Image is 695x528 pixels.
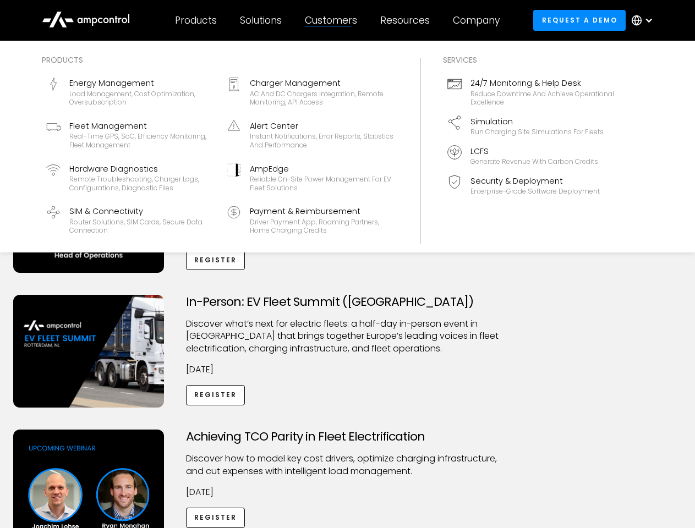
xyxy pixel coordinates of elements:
div: Charger Management [250,77,394,89]
div: Router Solutions, SIM Cards, Secure Data Connection [69,218,214,235]
p: Discover how to model key cost drivers, optimize charging infrastructure, and cut expenses with i... [186,453,510,477]
div: Load management, cost optimization, oversubscription [69,90,214,107]
div: Products [42,54,398,66]
a: Request a demo [533,10,626,30]
div: Real-time GPS, SoC, efficiency monitoring, fleet management [69,132,214,149]
a: Fleet ManagementReal-time GPS, SoC, efficiency monitoring, fleet management [42,116,218,154]
div: Fleet Management [69,120,214,132]
div: AmpEdge [250,163,394,175]
div: Resources [380,14,430,26]
div: AC and DC chargers integration, remote monitoring, API access [250,90,394,107]
h3: Achieving TCO Parity in Fleet Electrification [186,430,510,444]
div: Run charging site simulations for fleets [470,128,604,136]
a: LCFSGenerate revenue with carbon credits [443,141,619,170]
a: Payment & ReimbursementDriver Payment App, Roaming Partners, Home Charging Credits [222,201,398,239]
div: Customers [305,14,357,26]
div: Solutions [240,14,282,26]
div: Company [453,14,500,26]
div: Energy Management [69,77,214,89]
div: Products [175,14,217,26]
a: Register [186,508,245,528]
div: 24/7 Monitoring & Help Desk [470,77,615,89]
div: Simulation [470,116,604,128]
a: Register [186,385,245,405]
div: Payment & Reimbursement [250,205,394,217]
a: SIM & ConnectivityRouter Solutions, SIM Cards, Secure Data Connection [42,201,218,239]
div: LCFS [470,145,598,157]
div: Services [443,54,619,66]
a: Energy ManagementLoad management, cost optimization, oversubscription [42,73,218,111]
a: Security & DeploymentEnterprise-grade software deployment [443,170,619,200]
div: Reduce downtime and achieve operational excellence [470,90,615,107]
div: Driver Payment App, Roaming Partners, Home Charging Credits [250,218,394,235]
a: Hardware DiagnosticsRemote troubleshooting, charger logs, configurations, diagnostic files [42,158,218,197]
a: SimulationRun charging site simulations for fleets [443,111,619,141]
p: [DATE] [186,364,510,376]
a: 24/7 Monitoring & Help DeskReduce downtime and achieve operational excellence [443,73,619,111]
a: AmpEdgeReliable On-site Power Management for EV Fleet Solutions [222,158,398,197]
div: Reliable On-site Power Management for EV Fleet Solutions [250,175,394,192]
div: Generate revenue with carbon credits [470,157,598,166]
div: Instant notifications, error reports, statistics and performance [250,132,394,149]
div: Hardware Diagnostics [69,163,214,175]
div: Security & Deployment [470,175,600,187]
a: Register [186,250,245,270]
a: Charger ManagementAC and DC chargers integration, remote monitoring, API access [222,73,398,111]
div: SIM & Connectivity [69,205,214,217]
a: Alert CenterInstant notifications, error reports, statistics and performance [222,116,398,154]
div: Remote troubleshooting, charger logs, configurations, diagnostic files [69,175,214,192]
p: [DATE] [186,486,510,498]
div: Enterprise-grade software deployment [470,187,600,196]
div: Alert Center [250,120,394,132]
h3: In-Person: EV Fleet Summit ([GEOGRAPHIC_DATA]) [186,295,510,309]
p: ​Discover what’s next for electric fleets: a half-day in-person event in [GEOGRAPHIC_DATA] that b... [186,318,510,355]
